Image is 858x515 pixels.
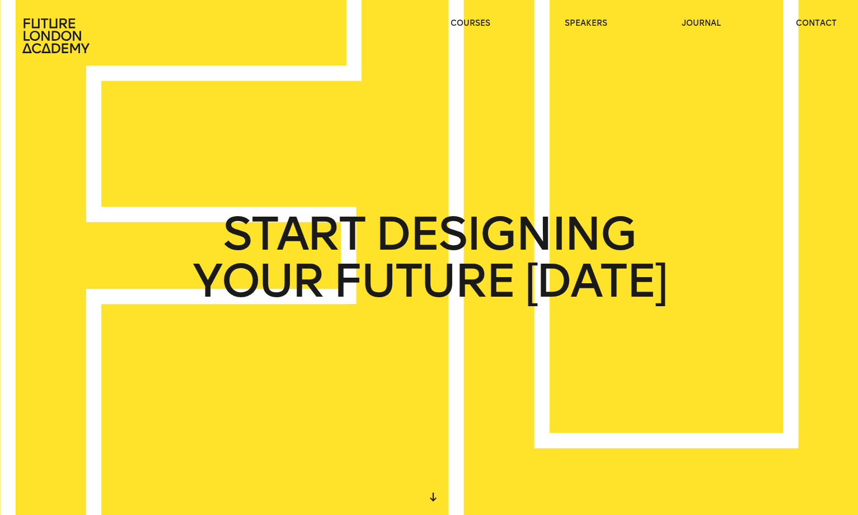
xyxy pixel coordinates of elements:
span: DESIGNING [374,210,635,257]
span: FUTURE [332,257,514,305]
a: journal [682,18,721,29]
a: courses [451,18,490,29]
span: [DATE] [524,257,665,305]
span: YOUR [192,257,322,305]
span: START [222,210,364,257]
a: contact [796,18,837,29]
a: speakers [565,18,607,29]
